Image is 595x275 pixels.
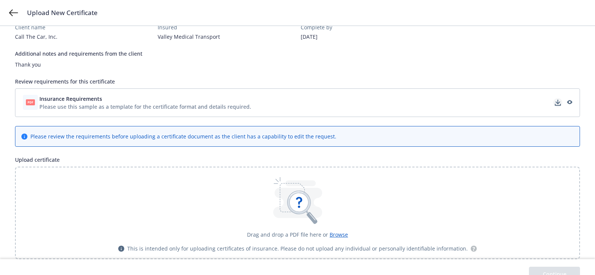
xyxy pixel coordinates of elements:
div: Call The Car, Inc. [15,33,152,41]
div: Drag and drop a PDF file here or [247,231,348,239]
div: Drag and drop a PDF file here or BrowseThis is intended only for uploading certificates of insura... [15,167,580,259]
span: Upload New Certificate [27,8,98,17]
span: Insurance Requirements [39,95,102,103]
div: [DATE] [301,33,437,41]
div: Insured [158,23,294,31]
div: Please use this sample as a template for the certificate format and details required. [39,103,251,111]
div: Please review the requirements before uploading a certificate document as the client has a capabi... [30,132,336,140]
div: Client name [15,23,152,31]
a: preview [565,98,574,107]
div: Upload certificate [15,156,580,164]
a: download [553,98,562,107]
div: Additional notes and requirements from the client [15,50,580,58]
span: Browse [330,231,348,238]
div: Valley Medical Transport [158,33,294,41]
div: Complete by [301,23,437,31]
span: This is intended only for uploading certificates of insurance. Please do not upload any individua... [127,245,468,252]
div: Review requirements for this certificate [15,77,580,85]
button: Insurance Requirements [39,95,251,103]
div: Thank you [15,61,580,68]
div: Insurance RequirementsPlease use this sample as a template for the certificate format and details... [15,88,580,117]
